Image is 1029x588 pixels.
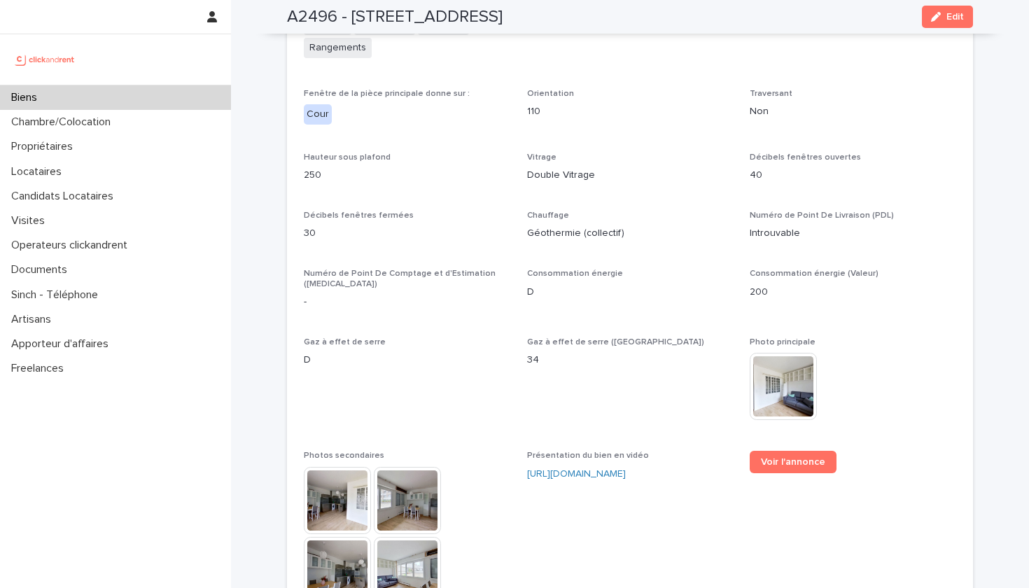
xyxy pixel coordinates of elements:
[6,190,125,203] p: Candidats Locataires
[304,338,386,346] span: Gaz à effet de serre
[527,90,574,98] span: Orientation
[527,353,734,367] p: 34
[304,226,510,241] p: 30
[750,285,956,300] p: 200
[6,263,78,276] p: Documents
[527,451,649,460] span: Présentation du bien en vidéo
[527,211,569,220] span: Chauffage
[304,104,332,125] div: Cour
[922,6,973,28] button: Edit
[6,165,73,178] p: Locataires
[750,269,878,278] span: Consommation énergie (Valeur)
[6,115,122,129] p: Chambre/Colocation
[304,38,372,58] span: Rangements
[527,153,556,162] span: Vitrage
[946,12,964,22] span: Edit
[304,451,384,460] span: Photos secondaires
[287,7,503,27] h2: A2496 - [STREET_ADDRESS]
[527,226,734,241] p: Géothermie (collectif)
[11,45,79,73] img: UCB0brd3T0yccxBKYDjQ
[527,269,623,278] span: Consommation énergie
[761,457,825,467] span: Voir l'annonce
[6,214,56,227] p: Visites
[6,91,48,104] p: Biens
[304,211,414,220] span: Décibels fenêtres fermées
[750,168,956,183] p: 40
[527,338,704,346] span: Gaz à effet de serre ([GEOGRAPHIC_DATA])
[304,90,470,98] span: Fenêtre de la pièce principale donne sur :
[6,337,120,351] p: Apporteur d'affaires
[6,362,75,375] p: Freelances
[750,226,956,241] p: Introuvable
[750,104,956,119] p: Non
[750,90,792,98] span: Traversant
[750,153,861,162] span: Décibels fenêtres ouvertes
[750,451,836,473] a: Voir l'annonce
[6,288,109,302] p: Sinch - Téléphone
[527,469,626,479] a: [URL][DOMAIN_NAME]
[304,353,510,367] p: D
[527,104,734,119] p: 110
[6,140,84,153] p: Propriétaires
[304,153,391,162] span: Hauteur sous plafond
[304,295,510,309] p: -
[527,168,734,183] p: Double Vitrage
[6,313,62,326] p: Artisans
[750,211,894,220] span: Numéro de Point De Livraison (PDL)
[304,168,510,183] p: 250
[527,285,734,300] p: D
[750,338,815,346] span: Photo principale
[6,239,139,252] p: Operateurs clickandrent
[304,269,496,288] span: Numéro de Point De Comptage et d'Estimation ([MEDICAL_DATA])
